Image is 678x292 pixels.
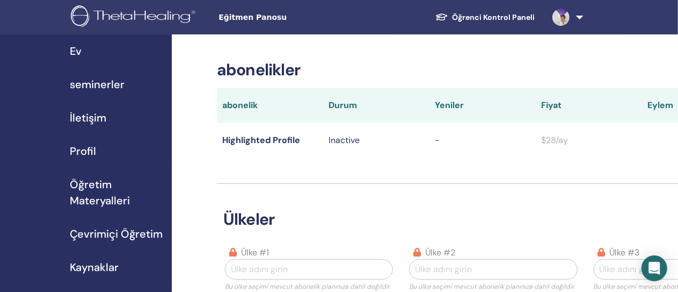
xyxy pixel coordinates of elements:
[610,246,640,259] label: ülke #3
[435,12,448,22] img: graduation-cap-white.svg
[217,123,323,158] td: Highlighted Profile
[70,176,163,209] span: Öğretim Materyalleri
[70,226,163,242] span: Çevrimiçi Öğretim
[70,259,119,275] span: Kaynaklar
[536,88,642,123] th: Fiyat
[552,9,570,26] img: default.jpg
[435,134,440,146] span: -
[70,143,96,159] span: Profil
[70,110,106,126] span: İletişim
[541,134,568,146] span: $28/ay
[217,88,323,123] th: abonelik
[429,88,536,123] th: Yeniler
[218,12,380,23] span: Eğitmen Panosu
[641,255,667,281] div: Open Intercom Messenger
[329,134,424,147] p: Inactive
[70,43,82,59] span: Ev
[427,8,544,27] a: Öğrenci Kontrol Paneli
[71,5,199,30] img: logo.png
[425,246,455,259] label: ülke #2
[323,88,429,123] th: Durum
[241,246,269,259] label: ülke #1
[70,76,125,92] span: seminerler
